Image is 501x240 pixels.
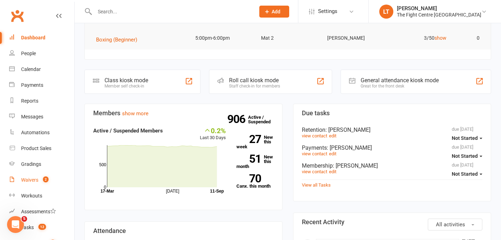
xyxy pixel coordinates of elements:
button: Not Started [452,168,482,180]
div: Tasks [21,225,34,230]
a: 906Active / Suspended [248,110,279,129]
span: All activities [436,221,465,228]
div: Calendar [21,66,41,72]
button: Not Started [452,150,482,162]
a: Dashboard [9,30,74,46]
a: Workouts [9,188,74,204]
span: Add [272,9,280,14]
div: Dashboard [21,35,45,40]
td: 0 [453,30,486,46]
strong: 906 [227,114,248,124]
div: [PERSON_NAME] [397,5,481,12]
a: Payments [9,77,74,93]
div: Assessments [21,209,56,214]
div: 0.2% [200,127,226,134]
h3: Due tasks [302,110,482,117]
span: Not Started [452,153,478,159]
a: 51New this month [236,155,274,169]
span: : [PERSON_NAME] [325,127,370,133]
td: [PERSON_NAME] [321,30,387,46]
div: Workouts [21,193,42,199]
strong: 51 [236,154,261,164]
a: Messages [9,109,74,125]
div: Payments [21,82,43,88]
h3: Attendance [93,227,274,234]
a: show [435,35,446,41]
div: Class kiosk mode [104,77,148,84]
a: Tasks 12 [9,220,74,235]
a: edit [329,133,336,138]
a: 70Canx. this month [236,174,274,188]
button: Boxing (Beginner) [96,35,142,44]
button: All activities [428,219,482,231]
div: Waivers [21,177,38,183]
span: 5 [21,216,27,222]
td: 3/50 [387,30,453,46]
div: Gradings [21,161,41,167]
div: Last 30 Days [200,127,226,142]
a: Product Sales [9,141,74,156]
input: Search... [93,7,250,17]
span: Settings [318,4,337,19]
a: Calendar [9,61,74,77]
a: Assessments [9,204,74,220]
a: Gradings [9,156,74,172]
div: Messages [21,114,43,119]
iframe: Intercom live chat [7,216,24,233]
a: Automations [9,125,74,141]
div: Roll call kiosk mode [229,77,280,84]
a: View all Tasks [302,182,331,188]
a: Waivers 2 [9,172,74,188]
a: People [9,46,74,61]
td: Mat 2 [255,30,321,46]
span: 12 [38,224,46,230]
div: Reports [21,98,38,104]
button: Add [259,6,289,18]
button: Not Started [452,132,482,144]
span: 2 [43,176,49,182]
strong: Active / Suspended Members [93,128,163,134]
div: Payments [302,144,482,151]
div: Member self check-in [104,84,148,89]
a: view contact [302,151,327,156]
div: The Fight Centre [GEOGRAPHIC_DATA] [397,12,481,18]
span: Not Started [452,171,478,177]
div: Great for the front desk [361,84,439,89]
div: People [21,51,36,56]
div: LT [379,5,393,19]
h3: Recent Activity [302,219,482,226]
a: Clubworx [8,7,26,25]
a: view contact [302,169,327,174]
td: 5:00pm-6:00pm [189,30,255,46]
strong: 70 [236,173,261,184]
div: Membership [302,162,482,169]
span: Boxing (Beginner) [96,37,137,43]
a: 27New this week [236,135,274,149]
a: view contact [302,133,327,138]
span: : [PERSON_NAME] [333,162,378,169]
span: Not Started [452,135,478,141]
div: Product Sales [21,145,51,151]
div: Staff check-in for members [229,84,280,89]
a: edit [329,169,336,174]
div: Retention [302,127,482,133]
a: edit [329,151,336,156]
a: Reports [9,93,74,109]
div: General attendance kiosk mode [361,77,439,84]
a: show more [122,110,148,117]
strong: 27 [236,134,261,144]
span: : [PERSON_NAME] [327,144,372,151]
div: Automations [21,130,50,135]
h3: Members [93,110,274,117]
